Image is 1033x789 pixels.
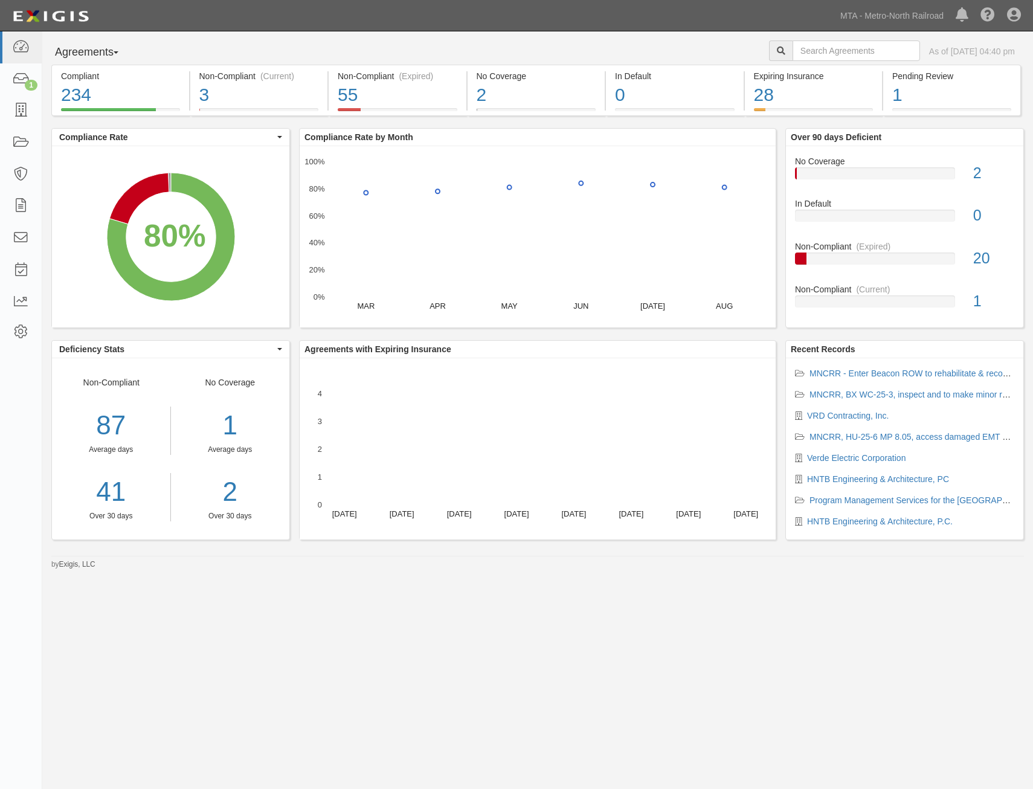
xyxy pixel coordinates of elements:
a: Non-Compliant(Expired)55 [329,108,466,118]
div: 234 [61,82,180,108]
text: [DATE] [332,509,357,518]
text: 0 [318,500,322,509]
div: 55 [338,82,457,108]
div: (Current) [856,283,890,295]
div: No Coverage [477,70,596,82]
a: No Coverage2 [795,155,1014,198]
i: Help Center - Complianz [980,8,995,23]
div: As of [DATE] 04:40 pm [929,45,1015,57]
a: Non-Compliant(Current)3 [190,108,328,118]
div: 80% [144,214,206,258]
a: 2 [180,473,281,511]
div: Average days [52,445,170,455]
div: In Default [615,70,735,82]
a: Compliant234 [51,108,189,118]
svg: A chart. [52,146,289,327]
span: Compliance Rate [59,131,274,143]
b: Over 90 days Deficient [791,132,881,142]
b: Agreements with Expiring Insurance [304,344,451,354]
text: [DATE] [561,509,586,518]
div: (Expired) [399,70,433,82]
svg: A chart. [300,146,776,327]
div: Non-Compliant (Current) [199,70,319,82]
div: 1 [180,407,281,445]
text: APR [430,301,446,311]
button: Compliance Rate [52,129,289,146]
div: Non-Compliant [52,376,171,521]
div: (Current) [260,70,294,82]
text: [DATE] [504,509,529,518]
text: 0% [314,292,325,301]
a: In Default0 [795,198,1014,240]
div: 0 [964,205,1023,227]
div: Average days [180,445,281,455]
text: 60% [309,211,324,220]
div: 20 [964,248,1023,269]
text: 4 [318,389,322,398]
a: VRD Contracting, Inc. [807,411,889,420]
div: Non-Compliant (Expired) [338,70,457,82]
text: 100% [304,157,325,166]
div: 2 [477,82,596,108]
div: 3 [199,82,319,108]
a: HNTB Engineering & Architecture, P.C. [807,517,953,526]
text: 20% [309,265,324,274]
text: [DATE] [619,509,643,518]
text: [DATE] [447,509,472,518]
a: No Coverage2 [468,108,605,118]
text: [DATE] [676,509,701,518]
a: Non-Compliant(Expired)20 [795,240,1014,283]
text: [DATE] [640,301,665,311]
a: Verde Electric Corporation [807,453,906,463]
div: Over 30 days [180,511,281,521]
button: Deficiency Stats [52,341,289,358]
img: logo-5460c22ac91f19d4615b14bd174203de0afe785f0fc80cf4dbbc73dc1793850b.png [9,5,92,27]
div: 1 [964,291,1023,312]
a: Non-Compliant(Current)1 [795,283,1014,317]
text: 1 [318,472,322,481]
text: 80% [309,184,324,193]
b: Recent Records [791,344,855,354]
div: Non-Compliant [786,240,1023,253]
input: Search Agreements [793,40,920,61]
text: MAY [501,301,518,311]
a: HNTB Engineering & Architecture, PC [807,474,949,484]
div: No Coverage [171,376,290,521]
text: MAR [357,301,375,311]
text: 2 [318,445,322,454]
div: Pending Review [892,70,1011,82]
a: Exigis, LLC [59,560,95,568]
b: Compliance Rate by Month [304,132,413,142]
svg: A chart. [300,358,776,539]
div: Compliant [61,70,180,82]
a: Pending Review1 [883,108,1021,118]
div: (Expired) [856,240,890,253]
text: 40% [309,238,324,247]
text: [DATE] [390,509,414,518]
small: by [51,559,95,570]
div: 0 [615,82,735,108]
div: No Coverage [786,155,1023,167]
div: 1 [25,80,37,91]
a: MTA - Metro-North Railroad [834,4,950,28]
a: Expiring Insurance28 [745,108,883,118]
div: In Default [786,198,1023,210]
div: 2 [964,163,1023,184]
text: 3 [318,417,322,426]
div: Expiring Insurance [754,70,874,82]
text: JUN [573,301,588,311]
text: AUG [716,301,733,311]
a: In Default0 [606,108,744,118]
div: 1 [892,82,1011,108]
button: Agreements [51,40,142,65]
div: 87 [52,407,170,445]
span: Deficiency Stats [59,343,274,355]
a: 41 [52,473,170,511]
div: 28 [754,82,874,108]
div: Over 30 days [52,511,170,521]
